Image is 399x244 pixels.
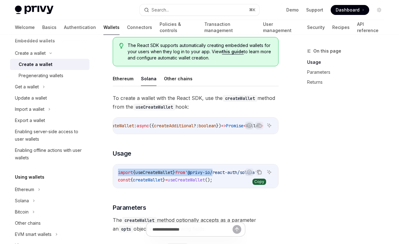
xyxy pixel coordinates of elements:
[113,216,279,233] span: The method optionally accepts as a parameter an object with the following fields:
[154,123,194,129] span: createAdditional
[104,123,134,129] span: createWallet
[307,20,325,35] a: Security
[249,7,256,12] span: ⌘ K
[243,123,246,129] span: <
[133,177,163,183] span: createWallet
[15,219,41,227] div: Other chains
[141,71,156,86] button: Solana
[265,168,273,176] button: Ask AI
[130,177,133,183] span: {
[205,177,212,183] span: ();
[152,6,169,14] div: Search...
[374,5,384,15] button: Toggle dark mode
[164,71,193,86] button: Other chains
[137,123,149,129] span: async
[175,170,185,175] span: from
[15,208,29,216] div: Bitcoin
[10,92,89,104] a: Update a wallet
[140,4,260,16] button: Search...⌘K
[226,123,243,129] span: Promise
[15,6,53,14] img: light logo
[163,177,165,183] span: }
[15,49,46,57] div: Create a wallet
[194,123,199,129] span: ?:
[307,67,389,77] a: Parameters
[252,179,266,185] div: Copy
[216,123,221,129] span: })
[313,47,341,55] span: On this page
[15,106,44,113] div: Import a wallet
[42,20,57,35] a: Basics
[332,20,350,35] a: Recipes
[185,170,257,175] span: '@privy-io/react-auth/solana'
[15,20,35,35] a: Welcome
[10,70,89,81] a: Pregenerating wallets
[15,128,86,143] div: Enabling server-side access to user wallets
[10,126,89,145] a: Enabling server-side access to user wallets
[113,203,146,212] span: Parameters
[113,94,279,111] span: To create a wallet with the React SDK, use the method from the hook:
[133,170,135,175] span: {
[134,123,137,129] span: :
[10,145,89,163] a: Enabling offline actions with user wallets
[128,42,272,61] span: The React SDK supports automatically creating embedded wallets for your users when they log in to...
[19,72,63,79] div: Pregenerating wallets
[222,49,244,54] a: this guide
[10,59,89,70] a: Create a wallet
[233,225,241,234] button: Send message
[165,177,168,183] span: =
[263,20,300,35] a: User management
[15,94,47,102] div: Update a wallet
[133,104,175,110] code: useCreateWallet
[135,170,173,175] span: useCreateWallet
[223,95,257,102] code: createWallet
[103,20,120,35] a: Wallets
[286,7,299,13] a: Demo
[122,217,157,224] code: createWallet
[118,177,130,183] span: const
[19,61,52,68] div: Create a wallet
[221,123,226,129] span: =>
[331,5,369,15] a: Dashboard
[255,168,263,176] button: Copy the contents from the code block
[15,83,39,91] div: Get a wallet
[336,7,360,13] span: Dashboard
[357,20,384,35] a: API reference
[113,71,134,86] button: Ethereum
[246,123,261,129] span: Wallet
[10,218,89,229] a: Other chains
[118,170,133,175] span: import
[307,57,389,67] a: Usage
[307,77,389,87] a: Returns
[15,186,34,193] div: Ethereum
[15,173,44,181] h5: Using wallets
[306,7,323,13] a: Support
[119,43,124,49] svg: Tip
[15,117,45,124] div: Export a wallet
[10,115,89,126] a: Export a wallet
[127,20,152,35] a: Connectors
[168,177,205,183] span: useCreateWallet
[15,231,52,238] div: EVM smart wallets
[15,197,29,204] div: Solana
[64,20,96,35] a: Authentication
[113,149,131,158] span: Usage
[15,147,86,162] div: Enabling offline actions with user wallets
[160,20,197,35] a: Policies & controls
[204,20,256,35] a: Transaction management
[245,168,253,176] button: Report incorrect code
[265,121,273,129] button: Ask AI
[199,123,216,129] span: boolean
[255,121,263,129] button: Copy the contents from the code block
[149,123,154,129] span: ({
[245,121,253,129] button: Report incorrect code
[173,170,175,175] span: }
